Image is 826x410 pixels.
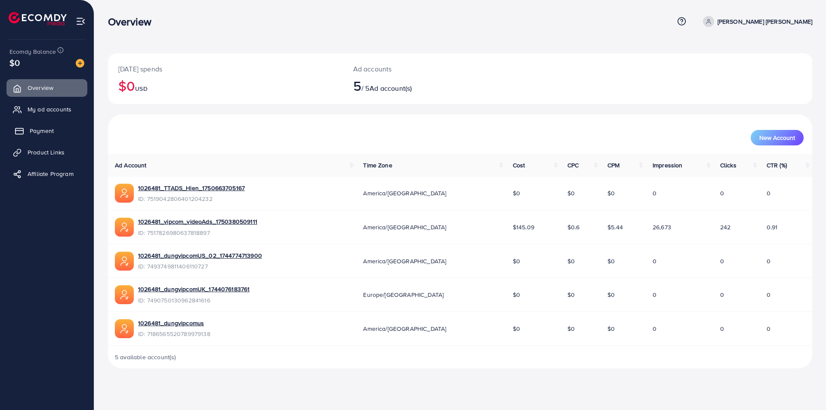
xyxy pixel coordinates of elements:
[135,84,147,93] span: USD
[607,223,623,231] span: $5.44
[513,290,520,299] span: $0
[567,257,575,265] span: $0
[9,47,56,56] span: Ecomdy Balance
[138,319,204,327] a: 1026481_dungvipcomus
[720,223,730,231] span: 242
[28,105,71,114] span: My ad accounts
[9,12,67,25] img: logo
[115,285,134,304] img: ic-ads-acc.e4c84228.svg
[767,257,771,265] span: 0
[370,83,412,93] span: Ad account(s)
[767,290,771,299] span: 0
[6,79,87,96] a: Overview
[6,165,87,182] a: Affiliate Program
[720,257,724,265] span: 0
[30,126,54,135] span: Payment
[108,15,158,28] h3: Overview
[567,189,575,197] span: $0
[653,257,656,265] span: 0
[513,189,520,197] span: $0
[653,290,656,299] span: 0
[363,257,446,265] span: America/[GEOGRAPHIC_DATA]
[115,252,134,271] img: ic-ads-acc.e4c84228.svg
[76,59,84,68] img: image
[607,324,615,333] span: $0
[767,324,771,333] span: 0
[607,161,619,170] span: CPM
[363,161,392,170] span: Time Zone
[353,77,509,94] h2: / 5
[720,290,724,299] span: 0
[789,371,820,404] iframe: Chat
[138,296,250,305] span: ID: 7490750130962841616
[567,324,575,333] span: $0
[115,184,134,203] img: ic-ads-acc.e4c84228.svg
[28,170,74,178] span: Affiliate Program
[115,161,147,170] span: Ad Account
[115,319,134,338] img: ic-ads-acc.e4c84228.svg
[138,228,257,237] span: ID: 7517826980637818897
[759,135,795,141] span: New Account
[567,161,579,170] span: CPC
[138,251,262,260] a: 1026481_dungvipcomUS_02_1744774713900
[607,257,615,265] span: $0
[138,330,210,338] span: ID: 7186565520789979138
[138,184,245,192] a: 1026481_TTADS_Hien_1750663705167
[76,16,86,26] img: menu
[607,189,615,197] span: $0
[138,285,250,293] a: 1026481_dungvipcomUK_1744076183761
[118,64,333,74] p: [DATE] spends
[513,223,534,231] span: $145.09
[363,223,446,231] span: America/[GEOGRAPHIC_DATA]
[138,217,257,226] a: 1026481_vipcom_videoAds_1750380509111
[751,130,804,145] button: New Account
[138,262,262,271] span: ID: 7493749811406110727
[28,83,53,92] span: Overview
[767,189,771,197] span: 0
[607,290,615,299] span: $0
[9,56,20,69] span: $0
[115,218,134,237] img: ic-ads-acc.e4c84228.svg
[353,76,361,96] span: 5
[567,290,575,299] span: $0
[767,223,778,231] span: 0.91
[653,324,656,333] span: 0
[6,101,87,118] a: My ad accounts
[28,148,65,157] span: Product Links
[115,353,176,361] span: 5 available account(s)
[718,16,812,27] p: [PERSON_NAME] [PERSON_NAME]
[513,324,520,333] span: $0
[118,77,333,94] h2: $0
[513,257,520,265] span: $0
[513,161,525,170] span: Cost
[363,324,446,333] span: America/[GEOGRAPHIC_DATA]
[138,194,245,203] span: ID: 7519042806401204232
[720,161,737,170] span: Clicks
[767,161,787,170] span: CTR (%)
[363,290,444,299] span: Europe/[GEOGRAPHIC_DATA]
[6,122,87,139] a: Payment
[363,189,446,197] span: America/[GEOGRAPHIC_DATA]
[653,223,671,231] span: 26,673
[720,324,724,333] span: 0
[567,223,580,231] span: $0.6
[653,189,656,197] span: 0
[653,161,683,170] span: Impression
[700,16,812,27] a: [PERSON_NAME] [PERSON_NAME]
[720,189,724,197] span: 0
[353,64,509,74] p: Ad accounts
[6,144,87,161] a: Product Links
